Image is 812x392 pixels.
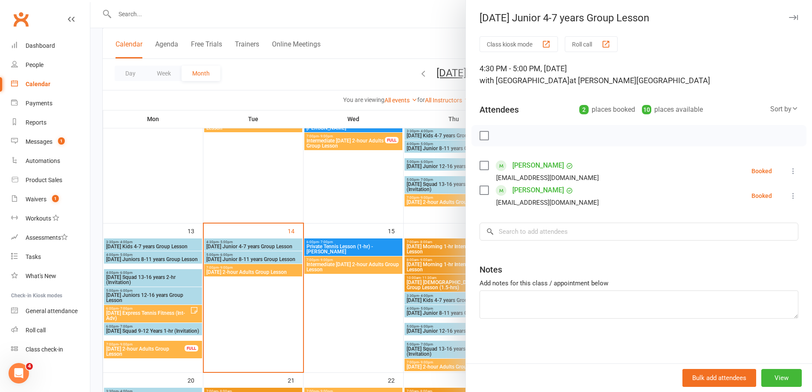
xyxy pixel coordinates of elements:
span: 4 [26,363,33,370]
div: Booked [751,168,772,174]
a: Waivers 1 [11,190,90,209]
a: Product Sales [11,171,90,190]
a: Calendar [11,75,90,94]
div: 2 [579,105,589,114]
iframe: Intercom live chat [9,363,29,383]
div: Waivers [26,196,46,203]
div: [DATE] Junior 4-7 years Group Lesson [466,12,812,24]
div: Class check-in [26,346,63,353]
div: Workouts [26,215,51,222]
a: Tasks [11,247,90,267]
a: Payments [11,94,90,113]
div: Attendees [480,104,519,116]
span: with [GEOGRAPHIC_DATA] [480,76,569,85]
a: What's New [11,267,90,286]
a: General attendance kiosk mode [11,302,90,321]
div: What's New [26,273,56,279]
span: 1 [52,195,59,202]
span: 1 [58,137,65,145]
div: 4:30 PM - 5:00 PM, [DATE] [480,63,798,87]
a: [PERSON_NAME] [512,183,564,197]
div: People [26,61,43,68]
button: Bulk add attendees [682,369,756,387]
a: Class kiosk mode [11,340,90,359]
div: Notes [480,264,502,276]
div: Roll call [26,327,46,334]
span: at [PERSON_NAME][GEOGRAPHIC_DATA] [569,76,710,85]
a: Assessments [11,228,90,247]
div: Product Sales [26,177,62,183]
div: [EMAIL_ADDRESS][DOMAIN_NAME] [496,197,599,208]
div: General attendance [26,308,78,314]
div: Messages [26,138,52,145]
div: Reports [26,119,46,126]
a: [PERSON_NAME] [512,159,564,172]
div: places booked [579,104,635,116]
div: Add notes for this class / appointment below [480,278,798,288]
div: Booked [751,193,772,199]
div: 10 [642,105,651,114]
div: Payments [26,100,52,107]
a: Workouts [11,209,90,228]
a: Dashboard [11,36,90,55]
div: Dashboard [26,42,55,49]
a: People [11,55,90,75]
a: Clubworx [10,9,32,30]
div: [EMAIL_ADDRESS][DOMAIN_NAME] [496,172,599,183]
button: Class kiosk mode [480,36,558,52]
div: Assessments [26,234,68,241]
div: Automations [26,157,60,164]
a: Roll call [11,321,90,340]
div: places available [642,104,703,116]
div: Tasks [26,253,41,260]
a: Automations [11,151,90,171]
div: Sort by [770,104,798,115]
input: Search to add attendees [480,223,798,241]
a: Reports [11,113,90,132]
a: Messages 1 [11,132,90,151]
button: View [761,369,802,387]
button: Roll call [565,36,618,52]
div: Calendar [26,81,50,87]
